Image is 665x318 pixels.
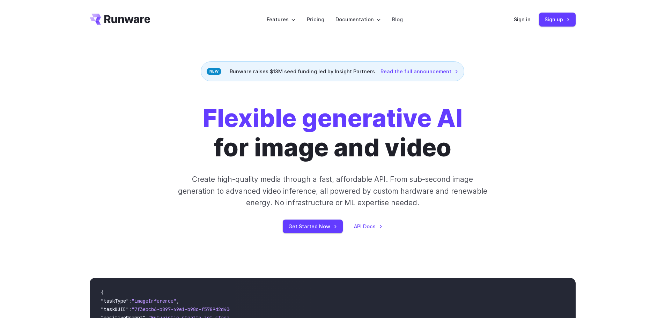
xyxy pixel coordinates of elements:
a: API Docs [354,222,383,230]
a: Get Started Now [283,220,343,233]
a: Sign up [539,13,576,26]
a: Blog [392,15,403,23]
a: Sign in [514,15,531,23]
p: Create high-quality media through a fast, affordable API. From sub-second image generation to adv... [177,173,488,208]
a: Read the full announcement [380,67,458,75]
label: Documentation [335,15,381,23]
span: , [176,298,179,304]
a: Pricing [307,15,324,23]
div: Runware raises $13M seed funding led by Insight Partners [201,61,464,81]
h1: for image and video [203,104,463,162]
span: "imageInference" [132,298,176,304]
span: { [101,289,104,296]
span: "taskType" [101,298,129,304]
span: "7f3ebcb6-b897-49e1-b98c-f5789d2d40d7" [132,306,238,312]
span: : [129,306,132,312]
a: Go to / [90,14,150,25]
label: Features [267,15,296,23]
span: "taskUUID" [101,306,129,312]
strong: Flexible generative AI [203,103,463,133]
span: : [129,298,132,304]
